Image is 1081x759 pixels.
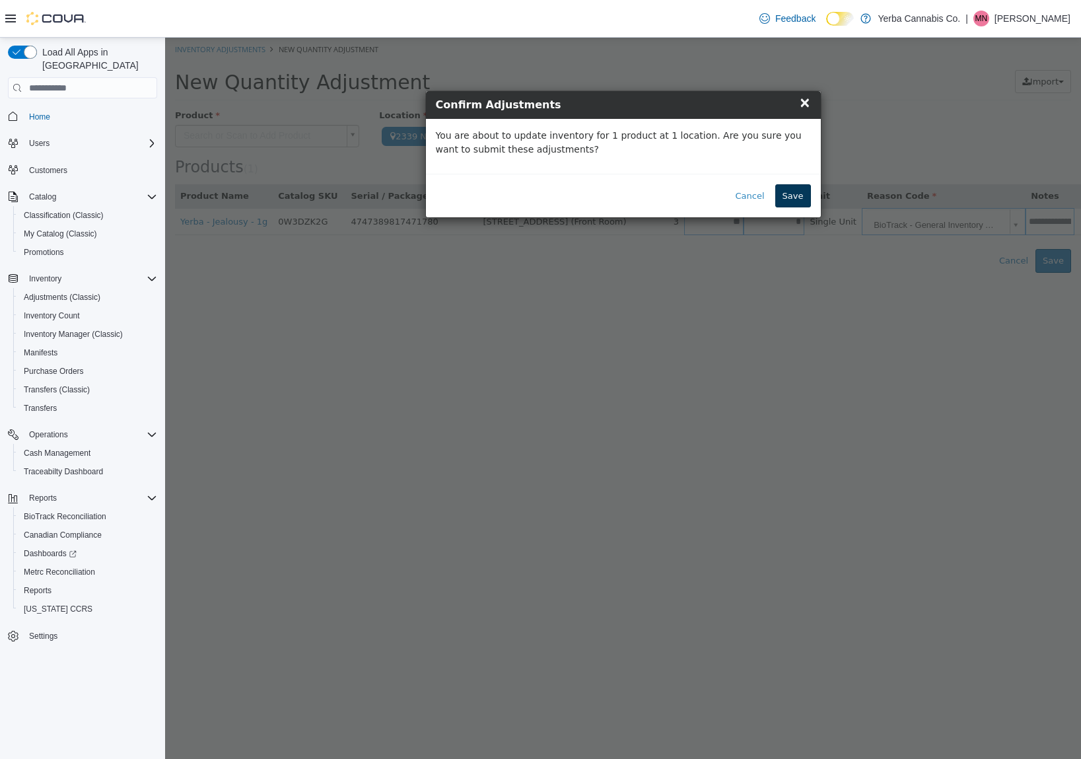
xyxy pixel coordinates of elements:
[18,601,157,617] span: Washington CCRS
[610,147,646,170] button: Save
[563,147,607,170] button: Cancel
[3,134,162,153] button: Users
[13,563,162,581] button: Metrc Reconciliation
[3,161,162,180] button: Customers
[973,11,989,26] div: Michael Nezi
[29,631,57,641] span: Settings
[18,400,62,416] a: Transfers
[13,544,162,563] a: Dashboards
[18,226,102,242] a: My Catalog (Classic)
[29,165,67,176] span: Customers
[18,326,128,342] a: Inventory Manager (Classic)
[18,546,157,561] span: Dashboards
[24,271,157,287] span: Inventory
[13,362,162,380] button: Purchase Orders
[24,271,67,287] button: Inventory
[13,307,162,325] button: Inventory Count
[18,601,98,617] a: [US_STATE] CCRS
[754,5,821,32] a: Feedback
[13,225,162,243] button: My Catalog (Classic)
[13,325,162,343] button: Inventory Manager (Classic)
[24,329,123,340] span: Inventory Manager (Classic)
[18,363,157,379] span: Purchase Orders
[24,135,157,151] span: Users
[24,530,102,540] span: Canadian Compliance
[24,567,95,577] span: Metrc Reconciliation
[18,509,112,524] a: BioTrack Reconciliation
[8,101,157,680] nav: Complex example
[18,244,69,260] a: Promotions
[634,57,646,73] span: ×
[29,429,68,440] span: Operations
[24,628,157,644] span: Settings
[3,626,162,645] button: Settings
[18,326,157,342] span: Inventory Manager (Classic)
[24,490,62,506] button: Reports
[18,464,108,480] a: Traceabilty Dashboard
[13,462,162,481] button: Traceabilty Dashboard
[24,403,57,414] span: Transfers
[24,163,73,178] a: Customers
[18,464,157,480] span: Traceabilty Dashboard
[24,511,106,522] span: BioTrack Reconciliation
[13,399,162,417] button: Transfers
[18,527,107,543] a: Canadian Compliance
[24,466,103,477] span: Traceabilty Dashboard
[24,162,157,178] span: Customers
[18,226,157,242] span: My Catalog (Classic)
[18,564,157,580] span: Metrc Reconciliation
[18,546,82,561] a: Dashboards
[29,138,50,149] span: Users
[24,108,157,124] span: Home
[24,448,90,458] span: Cash Management
[13,581,162,600] button: Reports
[24,310,80,321] span: Inventory Count
[24,189,61,205] button: Catalog
[24,247,64,258] span: Promotions
[24,427,73,443] button: Operations
[18,583,57,598] a: Reports
[3,188,162,206] button: Catalog
[18,445,157,461] span: Cash Management
[24,585,52,596] span: Reports
[18,564,100,580] a: Metrc Reconciliation
[24,427,157,443] span: Operations
[18,583,157,598] span: Reports
[3,106,162,126] button: Home
[18,207,109,223] a: Classification (Classic)
[13,206,162,225] button: Classification (Classic)
[18,527,157,543] span: Canadian Compliance
[975,11,988,26] span: MN
[18,308,85,324] a: Inventory Count
[18,509,157,524] span: BioTrack Reconciliation
[24,384,90,395] span: Transfers (Classic)
[826,12,854,26] input: Dark Mode
[24,292,100,303] span: Adjustments (Classic)
[24,604,92,614] span: [US_STATE] CCRS
[37,46,157,72] span: Load All Apps in [GEOGRAPHIC_DATA]
[18,382,157,398] span: Transfers (Classic)
[13,380,162,399] button: Transfers (Classic)
[271,59,646,75] h4: Confirm Adjustments
[775,12,816,25] span: Feedback
[24,548,77,559] span: Dashboards
[18,400,157,416] span: Transfers
[18,382,95,398] a: Transfers (Classic)
[24,210,104,221] span: Classification (Classic)
[24,135,55,151] button: Users
[878,11,960,26] p: Yerba Cannabis Co.
[13,243,162,262] button: Promotions
[3,489,162,507] button: Reports
[24,366,84,377] span: Purchase Orders
[13,444,162,462] button: Cash Management
[13,600,162,618] button: [US_STATE] CCRS
[29,493,57,503] span: Reports
[26,12,86,25] img: Cova
[24,109,55,125] a: Home
[18,345,63,361] a: Manifests
[18,445,96,461] a: Cash Management
[18,289,106,305] a: Adjustments (Classic)
[994,11,1070,26] p: [PERSON_NAME]
[18,345,157,361] span: Manifests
